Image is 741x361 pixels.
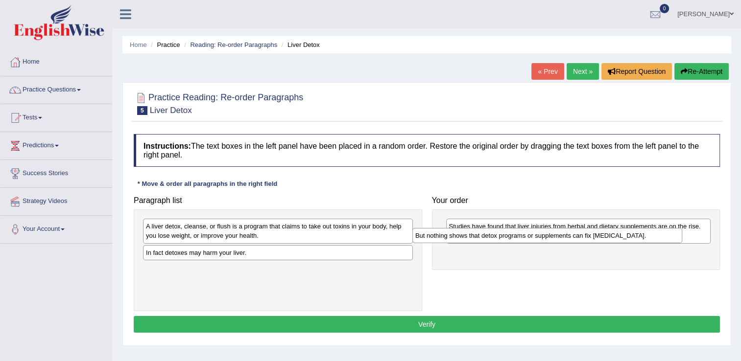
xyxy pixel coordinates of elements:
div: But nothing shows that detox programs or supplements can fix [MEDICAL_DATA]. [412,228,682,243]
button: Re-Attempt [674,63,729,80]
a: Your Account [0,216,112,240]
li: Practice [148,40,180,49]
h4: Your order [432,196,720,205]
a: Predictions [0,132,112,157]
a: Success Stories [0,160,112,184]
a: Home [130,41,147,48]
div: Studies have found that liver injuries from herbal and dietary supplements are on the rise. Black... [446,219,711,243]
button: Verify [134,316,720,333]
a: Reading: Re-order Paragraphs [190,41,277,48]
a: Home [0,48,112,73]
small: Liver Detox [150,106,192,115]
button: Report Question [601,63,672,80]
span: 5 [137,106,147,115]
div: A liver detox, cleanse, or flush is a program that claims to take out toxins in your body, help y... [143,219,413,243]
h4: The text boxes in the left panel have been placed in a random order. Restore the original order b... [134,134,720,167]
span: 0 [660,4,669,13]
b: Instructions: [143,142,191,150]
a: Practice Questions [0,76,112,101]
a: Tests [0,104,112,129]
a: Strategy Videos [0,188,112,212]
div: * Move & order all paragraphs in the right field [134,179,281,188]
h4: Paragraph list [134,196,422,205]
h2: Practice Reading: Re-order Paragraphs [134,90,303,115]
a: « Prev [531,63,564,80]
li: Liver Detox [279,40,320,49]
a: Next » [567,63,599,80]
div: In fact detoxes may harm your liver. [143,245,413,260]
